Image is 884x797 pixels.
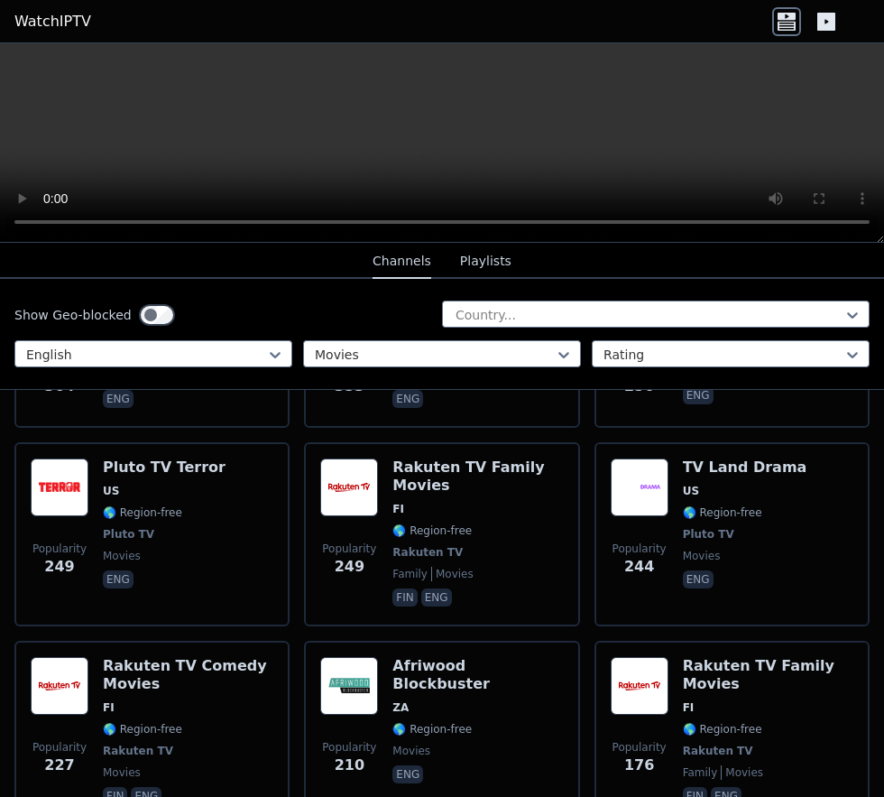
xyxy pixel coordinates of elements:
span: Pluto TV [103,527,154,542]
p: eng [683,570,714,588]
span: 🌎 Region-free [392,524,472,538]
img: Rakuten TV Family Movies [611,657,668,715]
span: Popularity [322,740,376,755]
span: Popularity [32,542,87,556]
span: ZA [392,700,409,715]
span: Popularity [612,740,667,755]
span: FI [103,700,115,715]
span: 249 [44,556,74,578]
span: family [392,567,428,581]
h6: Rakuten TV Family Movies [392,459,563,495]
p: eng [421,588,452,607]
span: movies [103,765,141,780]
span: 🌎 Region-free [392,722,472,737]
p: eng [103,570,134,588]
span: Rakuten TV [392,545,463,560]
button: Playlists [460,245,511,279]
span: Popularity [612,542,667,556]
span: movies [431,567,474,581]
p: eng [683,386,714,404]
span: US [103,484,119,498]
p: eng [103,390,134,408]
p: eng [392,390,423,408]
img: Pluto TV Terror [31,459,88,516]
label: Show Geo-blocked [14,306,132,324]
span: 🌎 Region-free [683,722,762,737]
h6: Rakuten TV Comedy Movies [103,657,273,693]
img: Rakuten TV Comedy Movies [31,657,88,715]
button: Channels [373,245,431,279]
h6: TV Land Drama [683,459,807,477]
a: WatchIPTV [14,11,91,32]
h6: Rakuten TV Family Movies [683,657,853,693]
span: FI [683,700,695,715]
span: 🌎 Region-free [103,722,182,737]
h6: Pluto TV Terror [103,459,226,477]
p: fin [392,588,417,607]
span: movies [103,549,141,563]
span: 244 [624,556,654,578]
span: Popularity [32,740,87,755]
span: Rakuten TV [103,744,173,758]
img: Afriwood Blockbuster [320,657,378,715]
span: movies [392,744,430,758]
span: 210 [335,755,364,776]
span: Rakuten TV [683,744,753,758]
span: US [683,484,699,498]
p: eng [392,765,423,783]
span: Popularity [322,542,376,556]
span: 176 [624,755,654,776]
span: 249 [335,556,364,578]
span: movies [721,765,763,780]
span: FI [392,502,404,516]
img: Rakuten TV Family Movies [320,459,378,516]
h6: Afriwood Blockbuster [392,657,563,693]
span: movies [683,549,721,563]
img: TV Land Drama [611,459,668,516]
span: 🌎 Region-free [103,505,182,520]
span: family [683,765,718,780]
span: 227 [44,755,74,776]
span: Pluto TV [683,527,734,542]
span: 🌎 Region-free [683,505,762,520]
